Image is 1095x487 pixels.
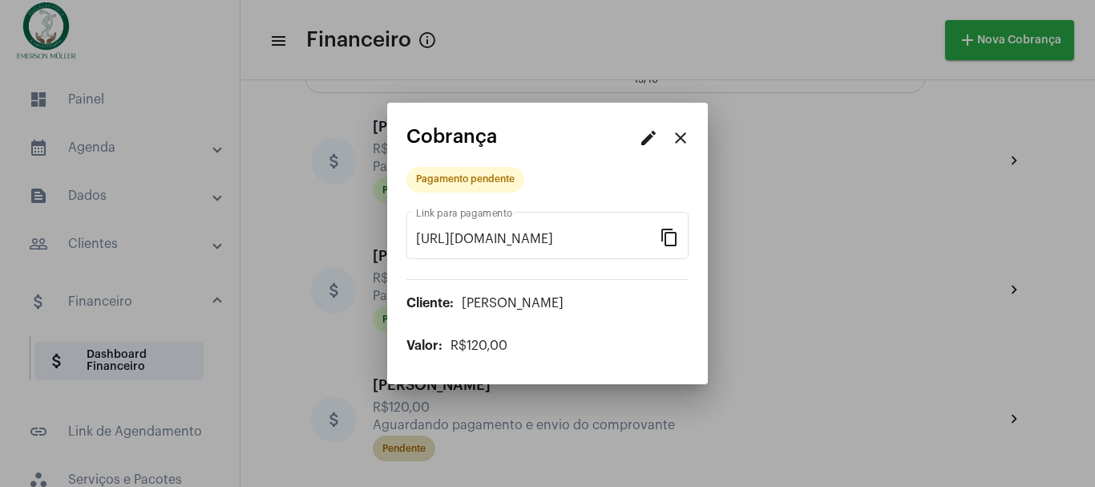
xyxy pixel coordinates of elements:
[671,128,690,148] mat-icon: close
[639,128,658,148] mat-icon: edit
[451,339,507,352] span: R$120,00
[660,227,679,246] mat-icon: content_copy
[406,339,442,352] span: Valor:
[406,126,497,147] span: Cobrança
[416,174,515,185] div: Pagamento pendente
[416,232,660,246] input: Link
[462,297,564,310] span: [PERSON_NAME]
[406,297,454,310] span: Cliente:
